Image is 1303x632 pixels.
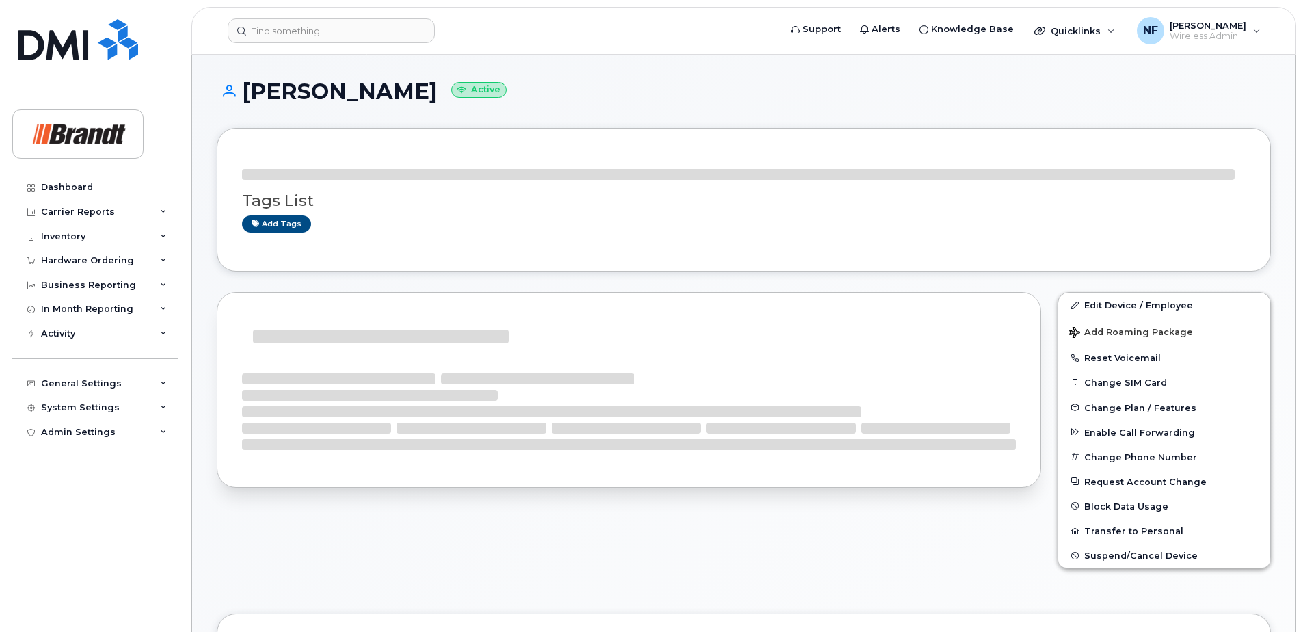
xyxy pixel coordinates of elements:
button: Enable Call Forwarding [1058,420,1270,445]
button: Block Data Usage [1058,494,1270,518]
button: Change Plan / Features [1058,395,1270,420]
span: Suspend/Cancel Device [1084,551,1198,561]
span: Enable Call Forwarding [1084,427,1195,437]
a: Add tags [242,215,311,233]
button: Change Phone Number [1058,445,1270,469]
button: Suspend/Cancel Device [1058,543,1270,568]
small: Active [451,82,507,98]
button: Add Roaming Package [1058,317,1270,345]
button: Reset Voicemail [1058,345,1270,370]
span: Add Roaming Package [1069,327,1193,340]
h1: [PERSON_NAME] [217,79,1271,103]
button: Request Account Change [1058,469,1270,494]
button: Change SIM Card [1058,370,1270,395]
button: Transfer to Personal [1058,518,1270,543]
a: Edit Device / Employee [1058,293,1270,317]
h3: Tags List [242,192,1246,209]
span: Change Plan / Features [1084,402,1196,412]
